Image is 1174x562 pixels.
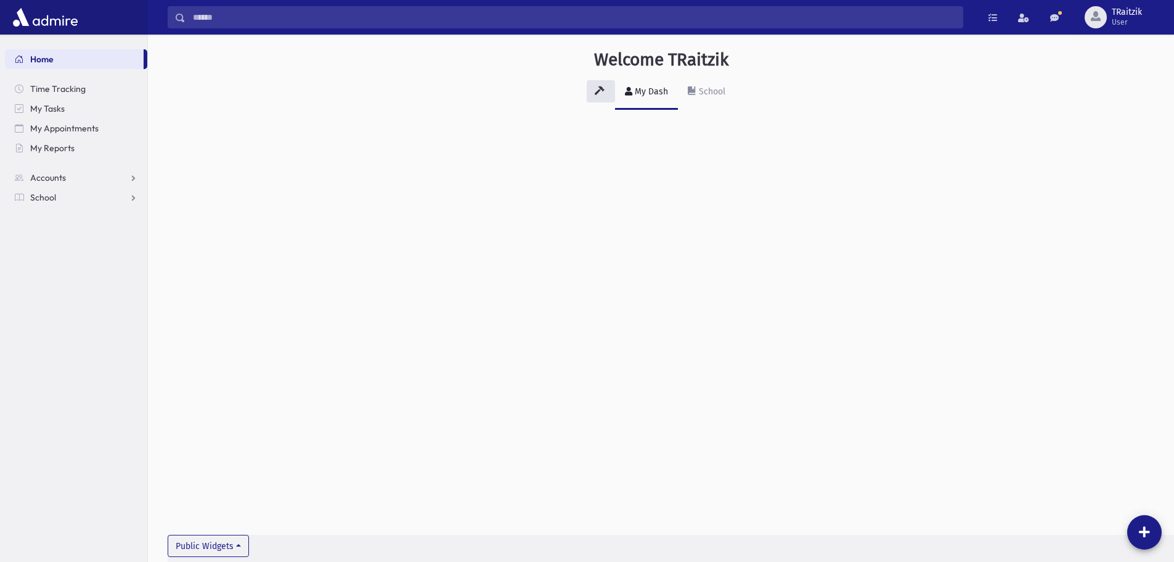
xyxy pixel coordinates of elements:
a: My Appointments [5,118,147,138]
div: My Dash [632,86,668,97]
span: My Tasks [30,103,65,114]
a: School [5,188,147,207]
span: School [30,192,56,203]
span: User [1112,17,1142,27]
h3: Welcome TRaitzik [594,49,728,70]
button: Public Widgets [168,535,249,557]
a: My Tasks [5,99,147,118]
img: AdmirePro [10,5,81,30]
input: Search [185,6,963,28]
a: Accounts [5,168,147,188]
span: My Reports [30,143,75,154]
a: My Reports [5,138,147,158]
div: School [696,86,725,97]
span: TRaitzik [1112,7,1142,17]
span: Time Tracking [30,83,86,94]
a: School [678,75,735,110]
a: My Dash [615,75,678,110]
a: Time Tracking [5,79,147,99]
span: My Appointments [30,123,99,134]
a: Home [5,49,144,69]
span: Accounts [30,172,66,183]
span: Home [30,54,54,65]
